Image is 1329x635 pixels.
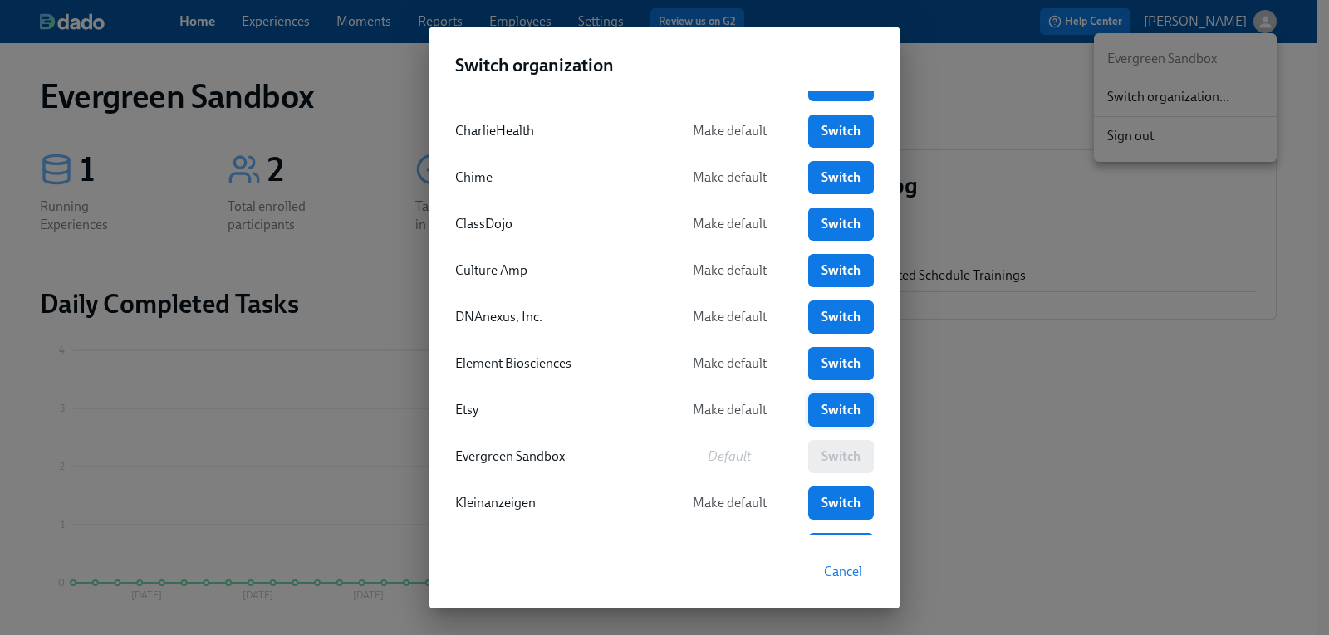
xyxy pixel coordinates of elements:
div: Element Biosciences [455,354,651,373]
span: Switch [820,123,862,139]
button: Make default [664,347,795,380]
span: Make default [676,216,783,232]
span: Switch [820,309,862,325]
span: Make default [676,495,783,511]
button: Make default [664,254,795,287]
a: Switch [808,533,874,566]
span: Make default [676,262,783,279]
div: Kleinanzeigen [455,494,651,512]
div: Evergreen Sandbox [455,447,651,466]
span: Cancel [824,564,862,580]
a: Switch [808,161,874,194]
span: Switch [820,495,862,511]
button: Cancel [812,555,874,589]
span: Make default [676,169,783,186]
button: Make default [664,486,795,520]
a: Switch [808,254,874,287]
span: Make default [676,402,783,418]
div: Culture Amp [455,261,651,280]
a: Switch [808,393,874,427]
span: Make default [676,355,783,372]
a: Switch [808,300,874,334]
div: Chime [455,169,651,187]
button: Make default [664,161,795,194]
span: Make default [676,309,783,325]
span: Switch [820,355,862,372]
div: CharlieHealth [455,122,651,140]
h2: Switch organization [455,53,874,78]
a: Switch [808,486,874,520]
button: Make default [664,208,795,241]
button: Make default [664,300,795,334]
button: Make default [664,393,795,427]
span: Switch [820,216,862,232]
button: Make default [664,115,795,148]
div: DNAnexus, Inc. [455,308,651,326]
button: Make default [664,533,795,566]
a: Switch [808,115,874,148]
div: ClassDojo [455,215,651,233]
a: Switch [808,208,874,241]
span: Make default [676,123,783,139]
div: Etsy [455,401,651,419]
span: Switch [820,169,862,186]
span: Switch [820,262,862,279]
a: Switch [808,347,874,380]
span: Switch [820,402,862,418]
